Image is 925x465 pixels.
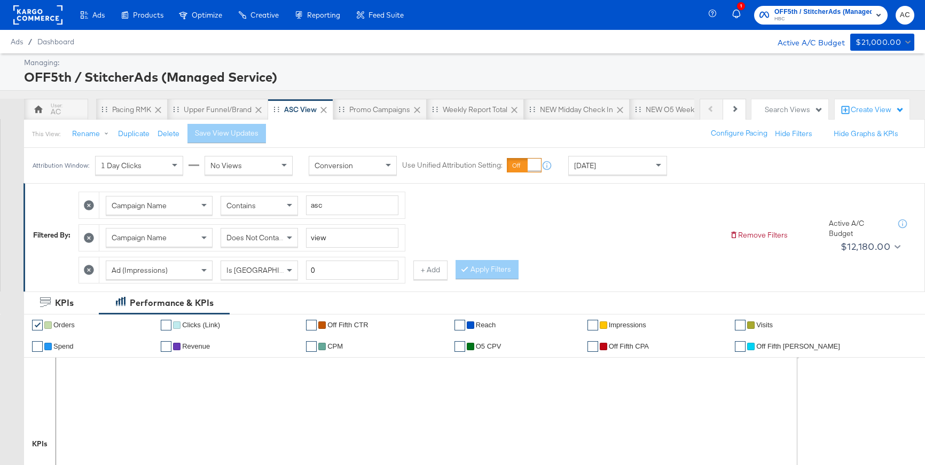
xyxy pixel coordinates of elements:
[101,106,107,112] div: Drag to reorder tab
[735,320,746,330] a: ✔
[250,11,279,19] span: Creative
[161,320,171,330] a: ✔
[158,129,179,139] button: Delete
[32,341,43,352] a: ✔
[306,320,317,330] a: ✔
[413,261,448,280] button: + Add
[851,105,904,115] div: Create View
[307,11,340,19] span: Reporting
[32,320,43,330] a: ✔
[756,342,840,350] span: Off Fifth [PERSON_NAME]
[756,321,773,329] span: Visits
[284,105,317,115] div: ASC View
[51,107,61,117] div: AC
[327,342,343,350] span: CPM
[37,37,74,46] a: Dashboard
[65,124,120,144] button: Rename
[432,106,438,112] div: Drag to reorder tab
[731,5,749,26] button: 1
[133,11,163,19] span: Products
[775,129,812,139] button: Hide Filters
[112,201,167,210] span: Campaign Name
[529,106,535,112] div: Drag to reorder tab
[703,124,775,143] button: Configure Pacing
[774,15,872,23] span: HBC
[737,2,745,10] div: 1
[32,130,60,138] div: This View:
[369,11,404,19] span: Feed Suite
[306,228,398,248] input: Enter a search term
[182,321,220,329] span: Clicks (Link)
[841,239,890,255] div: $12,180.00
[273,106,279,112] div: Drag to reorder tab
[118,129,150,139] button: Duplicate
[730,230,788,240] button: Remove Filters
[454,341,465,352] a: ✔
[226,233,285,242] span: Does Not Contain
[306,261,398,280] input: Enter a number
[11,37,23,46] span: Ads
[306,195,398,215] input: Enter a search term
[339,106,344,112] div: Drag to reorder tab
[112,233,167,242] span: Campaign Name
[53,342,74,350] span: Spend
[306,341,317,352] a: ✔
[112,105,151,115] div: Pacing RMK
[609,321,646,329] span: Impressions
[23,37,37,46] span: /
[32,162,90,169] div: Attribution Window:
[540,105,613,115] div: NEW Midday Check In
[754,6,888,25] button: OFF5th / StitcherAds (Managed Service)HBC
[32,439,48,449] div: KPIs
[850,34,914,51] button: $21,000.00
[226,265,308,275] span: Is [GEOGRAPHIC_DATA]
[130,297,214,309] div: Performance & KPIs
[609,342,649,350] span: off fifth CPA
[402,161,503,171] label: Use Unified Attribution Setting:
[173,106,179,112] div: Drag to reorder tab
[834,129,898,139] button: Hide Graphs & KPIs
[476,321,496,329] span: Reach
[774,6,872,18] span: OFF5th / StitcherAds (Managed Service)
[315,161,353,170] span: Conversion
[735,341,746,352] a: ✔
[55,297,74,309] div: KPIs
[112,265,168,275] span: Ad (Impressions)
[765,105,823,115] div: Search Views
[900,9,910,21] span: AC
[210,161,242,170] span: No Views
[896,6,914,25] button: AC
[161,341,171,352] a: ✔
[327,321,368,329] span: Off Fifth CTR
[92,11,105,19] span: Ads
[646,105,724,115] div: NEW O5 Weekly Report
[766,34,845,50] div: Active A/C Budget
[587,341,598,352] a: ✔
[182,342,210,350] span: Revenue
[101,161,142,170] span: 1 Day Clicks
[192,11,222,19] span: Optimize
[829,218,888,238] div: Active A/C Budget
[856,36,901,49] div: $21,000.00
[443,105,507,115] div: Weekly Report Total
[184,105,252,115] div: Upper Funnel/Brand
[574,161,596,170] span: [DATE]
[53,321,75,329] span: Orders
[349,105,410,115] div: Promo Campaigns
[33,230,70,240] div: Filtered By:
[635,106,641,112] div: Drag to reorder tab
[226,201,256,210] span: Contains
[836,238,903,255] button: $12,180.00
[454,320,465,330] a: ✔
[24,58,912,68] div: Managing:
[476,342,501,350] span: O5 CPV
[587,320,598,330] a: ✔
[24,68,912,86] div: OFF5th / StitcherAds (Managed Service)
